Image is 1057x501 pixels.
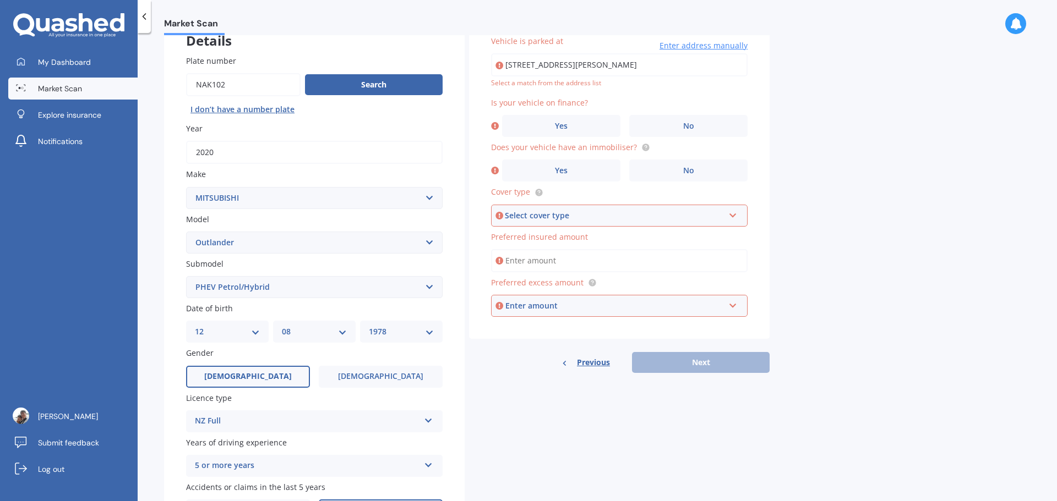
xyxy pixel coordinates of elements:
button: I don’t have a number plate [186,101,299,118]
input: Enter amount [491,249,748,272]
a: Explore insurance [8,104,138,126]
img: picture [13,408,29,424]
span: Plate number [186,56,236,66]
span: [PERSON_NAME] [38,411,98,422]
span: Vehicle is parked at [491,36,563,46]
input: Enter plate number [186,73,301,96]
a: Submit feedback [8,432,138,454]
span: Submit feedback [38,437,99,448]
input: YYYY [186,141,443,164]
span: Licence type [186,393,232,403]
a: Log out [8,458,138,480]
span: [DEMOGRAPHIC_DATA] [204,372,292,381]
span: [DEMOGRAPHIC_DATA] [338,372,423,381]
input: Enter address [491,53,748,76]
span: Yes [555,166,568,175]
span: Does your vehicle have an immobiliser? [491,142,637,152]
button: Search [305,74,443,95]
span: Explore insurance [38,109,101,120]
a: My Dashboard [8,51,138,73]
span: Make [186,169,206,180]
span: My Dashboard [38,57,91,68]
div: Enter amount [505,300,724,312]
div: Select cover type [505,210,724,222]
a: Notifications [8,130,138,152]
span: Market Scan [164,18,225,33]
span: Cover type [491,187,530,197]
span: Date of birth [186,303,233,313]
span: Notifications [38,136,83,147]
span: Preferred excess amount [491,277,584,288]
span: Log out [38,464,64,475]
span: No [683,166,694,175]
span: Enter address manually [660,40,748,51]
span: Year [186,123,203,134]
span: Model [186,214,209,224]
span: Gender [186,348,214,359]
span: Years of driving experience [186,437,287,448]
a: Market Scan [8,78,138,100]
span: Yes [555,122,568,131]
a: [PERSON_NAME] [8,405,138,427]
div: 5 or more years [195,459,419,472]
span: Previous [577,354,610,371]
div: Select a match from the address list [491,79,748,88]
span: Preferred insured amount [491,232,588,242]
span: Is your vehicle on finance? [491,97,588,108]
span: Accidents or claims in the last 5 years [186,482,325,492]
span: Market Scan [38,83,82,94]
div: NZ Full [195,415,419,428]
span: No [683,122,694,131]
span: Submodel [186,258,224,269]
